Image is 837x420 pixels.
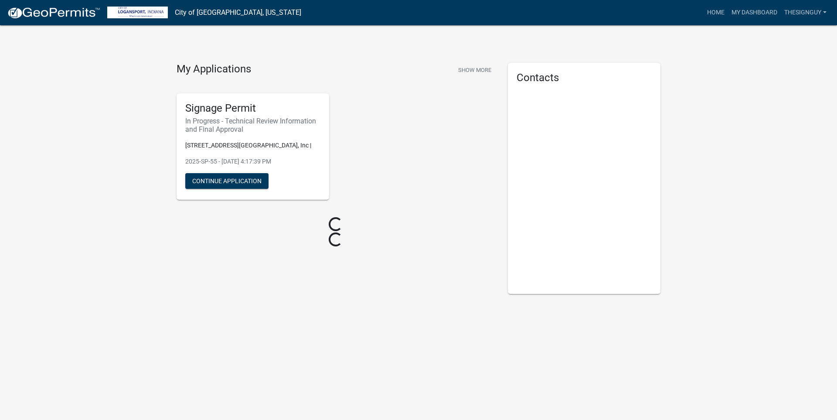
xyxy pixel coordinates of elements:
h4: My Applications [177,63,251,76]
p: 2025-SP-55 - [DATE] 4:17:39 PM [185,157,320,166]
p: [STREET_ADDRESS][GEOGRAPHIC_DATA], Inc | [185,141,320,150]
button: Show More [455,63,495,77]
a: City of [GEOGRAPHIC_DATA], [US_STATE] [175,5,301,20]
h5: Contacts [517,72,652,84]
img: City of Logansport, Indiana [107,7,168,18]
h5: Signage Permit [185,102,320,115]
a: Home [704,4,728,21]
a: Thesignguy [781,4,830,21]
a: My Dashboard [728,4,781,21]
button: Continue Application [185,173,269,189]
h6: In Progress - Technical Review Information and Final Approval [185,117,320,133]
